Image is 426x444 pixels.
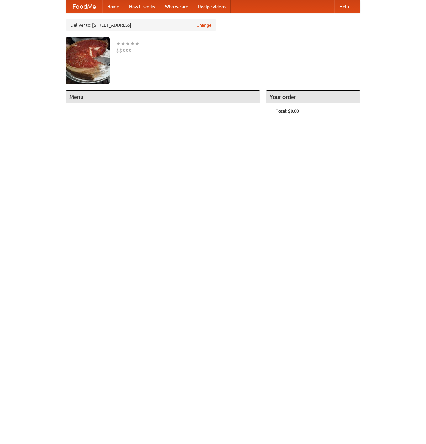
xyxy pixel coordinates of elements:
li: $ [116,47,119,54]
a: How it works [124,0,160,13]
li: ★ [125,40,130,47]
li: $ [129,47,132,54]
a: Help [334,0,354,13]
h4: Menu [66,91,260,103]
a: Home [102,0,124,13]
li: $ [119,47,122,54]
li: $ [122,47,125,54]
li: ★ [121,40,125,47]
li: $ [125,47,129,54]
li: ★ [116,40,121,47]
li: ★ [130,40,135,47]
img: angular.jpg [66,37,110,84]
li: ★ [135,40,139,47]
a: Change [197,22,212,28]
h4: Your order [266,91,360,103]
a: Who we are [160,0,193,13]
b: Total: $0.00 [276,109,299,114]
a: Recipe videos [193,0,231,13]
div: Deliver to: [STREET_ADDRESS] [66,19,216,31]
a: FoodMe [66,0,102,13]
